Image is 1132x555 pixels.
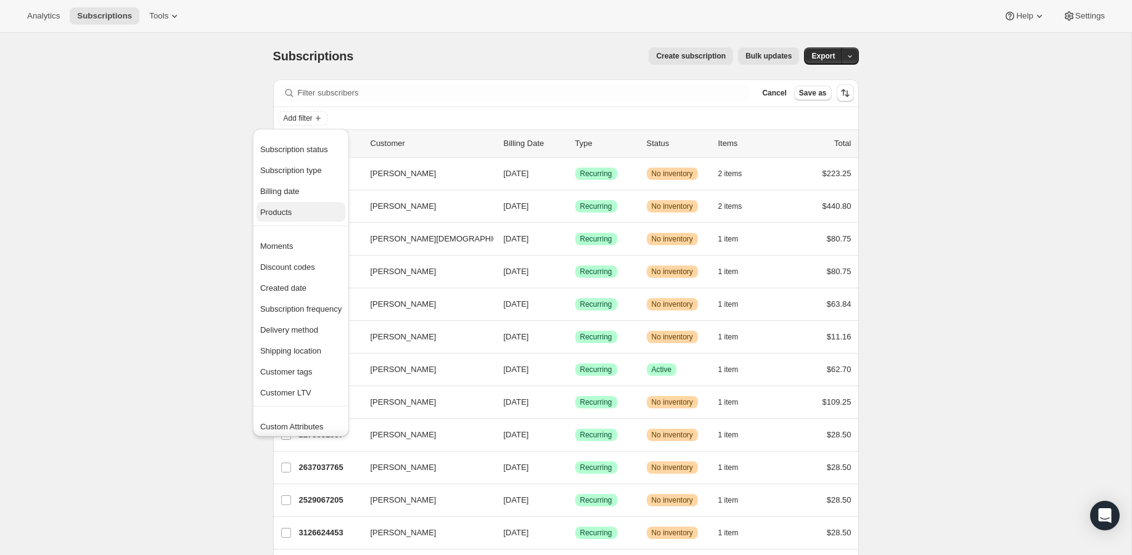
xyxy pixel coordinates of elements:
[757,86,791,100] button: Cancel
[371,265,437,278] span: [PERSON_NAME]
[718,528,739,538] span: 1 item
[363,229,486,249] button: [PERSON_NAME][DEMOGRAPHIC_DATA]
[278,111,327,126] button: Add filter
[299,459,851,476] div: 2637037765[PERSON_NAME][DATE]SuccessRecurringWarningNo inventory1 item$28.50
[647,137,708,150] p: Status
[718,263,752,280] button: 1 item
[822,201,851,211] span: $440.80
[799,88,827,98] span: Save as
[77,11,132,21] span: Subscriptions
[504,234,529,243] span: [DATE]
[371,429,437,441] span: [PERSON_NAME]
[794,86,832,100] button: Save as
[762,88,786,98] span: Cancel
[718,361,752,378] button: 1 item
[652,397,693,407] span: No inventory
[652,430,693,440] span: No inventory
[298,84,750,102] input: Filter subscribers
[1075,11,1105,21] span: Settings
[718,169,742,179] span: 2 items
[363,523,486,543] button: [PERSON_NAME]
[718,299,739,309] span: 1 item
[363,425,486,445] button: [PERSON_NAME]
[299,524,851,541] div: 3126624453[PERSON_NAME][DATE]SuccessRecurringWarningNo inventory1 item$28.50
[371,494,437,506] span: [PERSON_NAME]
[652,332,693,342] span: No inventory
[299,328,851,346] div: 1678835909[PERSON_NAME][DATE]SuccessRecurringWarningNo inventory1 item$11.16
[718,328,752,346] button: 1 item
[504,137,565,150] p: Billing Date
[260,346,321,355] span: Shipping location
[822,397,851,407] span: $109.25
[827,430,851,439] span: $28.50
[284,113,313,123] span: Add filter
[580,201,612,211] span: Recurring
[363,392,486,412] button: [PERSON_NAME]
[718,234,739,244] span: 1 item
[649,47,733,65] button: Create subscription
[1016,11,1033,21] span: Help
[260,388,311,397] span: Customer LTV
[299,230,851,248] div: 9036595397[PERSON_NAME][DEMOGRAPHIC_DATA][DATE]SuccessRecurringWarningNo inventory1 item$80.75
[260,241,293,251] span: Moments
[260,145,328,154] span: Subscription status
[260,208,292,217] span: Products
[811,51,835,61] span: Export
[504,332,529,341] span: [DATE]
[149,11,168,21] span: Tools
[299,198,851,215] div: 5227446469[PERSON_NAME][DATE]SuccessRecurringWarningNo inventory2 items$440.80
[504,397,529,407] span: [DATE]
[27,11,60,21] span: Analytics
[827,267,851,276] span: $80.75
[363,490,486,510] button: [PERSON_NAME]
[504,201,529,211] span: [DATE]
[371,137,494,150] p: Customer
[827,365,851,374] span: $62.70
[142,7,188,25] button: Tools
[1090,501,1120,530] div: Open Intercom Messenger
[299,492,851,509] div: 2529067205[PERSON_NAME][DATE]SuccessRecurringWarningNo inventory1 item$28.50
[504,430,529,439] span: [DATE]
[504,267,529,276] span: [DATE]
[363,294,486,314] button: [PERSON_NAME]
[371,200,437,213] span: [PERSON_NAME]
[580,267,612,277] span: Recurring
[363,360,486,379] button: [PERSON_NAME]
[827,234,851,243] span: $80.75
[580,397,612,407] span: Recurring
[504,299,529,309] span: [DATE]
[371,363,437,376] span: [PERSON_NAME]
[371,461,437,474] span: [PERSON_NAME]
[718,267,739,277] span: 1 item
[718,495,739,505] span: 1 item
[827,495,851,504] span: $28.50
[299,461,361,474] p: 2637037765
[260,166,322,175] span: Subscription type
[299,263,851,280] div: 2133885125[PERSON_NAME][DATE]SuccessRecurringWarningNo inventory1 item$80.75
[363,327,486,347] button: [PERSON_NAME]
[363,458,486,477] button: [PERSON_NAME]
[260,262,315,272] span: Discount codes
[580,365,612,375] span: Recurring
[299,137,851,150] div: IDCustomerBilling DateTypeStatusItemsTotal
[652,201,693,211] span: No inventory
[260,283,306,293] span: Created date
[299,527,361,539] p: 3126624453
[70,7,139,25] button: Subscriptions
[1056,7,1112,25] button: Settings
[363,262,486,282] button: [PERSON_NAME]
[718,201,742,211] span: 2 items
[273,49,354,63] span: Subscriptions
[745,51,792,61] span: Bulk updates
[575,137,637,150] div: Type
[371,168,437,180] span: [PERSON_NAME]
[580,299,612,309] span: Recurring
[738,47,799,65] button: Bulk updates
[580,528,612,538] span: Recurring
[371,331,437,343] span: [PERSON_NAME]
[718,459,752,476] button: 1 item
[718,492,752,509] button: 1 item
[652,234,693,244] span: No inventory
[652,299,693,309] span: No inventory
[718,332,739,342] span: 1 item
